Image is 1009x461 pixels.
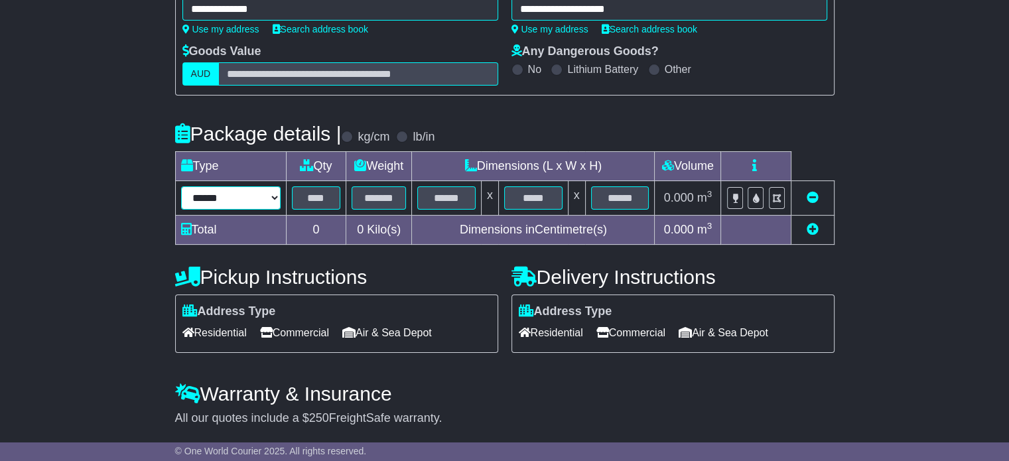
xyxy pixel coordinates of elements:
span: Air & Sea Depot [679,322,768,343]
span: 0 [357,223,364,236]
h4: Delivery Instructions [511,266,835,288]
td: Type [175,152,286,181]
span: Air & Sea Depot [342,322,432,343]
label: Lithium Battery [567,63,638,76]
label: No [528,63,541,76]
label: Address Type [519,304,612,319]
td: Weight [346,152,412,181]
td: x [568,181,585,216]
span: Commercial [260,322,329,343]
label: Goods Value [182,44,261,59]
a: Remove this item [807,191,819,204]
sup: 3 [707,221,712,231]
span: 0.000 [664,223,694,236]
label: Other [665,63,691,76]
label: lb/in [413,130,435,145]
td: Kilo(s) [346,216,412,245]
td: Dimensions (L x W x H) [412,152,655,181]
h4: Package details | [175,123,342,145]
td: Volume [655,152,721,181]
label: Any Dangerous Goods? [511,44,659,59]
a: Search address book [273,24,368,34]
a: Use my address [182,24,259,34]
span: Residential [182,322,247,343]
td: 0 [286,216,346,245]
label: kg/cm [358,130,389,145]
td: Total [175,216,286,245]
label: AUD [182,62,220,86]
span: © One World Courier 2025. All rights reserved. [175,446,367,456]
a: Use my address [511,24,588,34]
span: Residential [519,322,583,343]
span: Commercial [596,322,665,343]
td: Dimensions in Centimetre(s) [412,216,655,245]
a: Search address book [602,24,697,34]
h4: Warranty & Insurance [175,383,835,405]
label: Address Type [182,304,276,319]
h4: Pickup Instructions [175,266,498,288]
span: 0.000 [664,191,694,204]
sup: 3 [707,189,712,199]
span: m [697,223,712,236]
a: Add new item [807,223,819,236]
td: Qty [286,152,346,181]
span: m [697,191,712,204]
span: 250 [309,411,329,425]
div: All our quotes include a $ FreightSafe warranty. [175,411,835,426]
td: x [481,181,498,216]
